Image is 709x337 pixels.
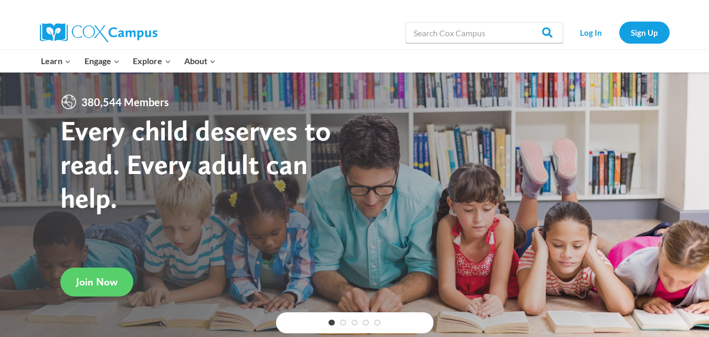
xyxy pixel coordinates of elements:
a: 1 [329,320,335,326]
a: 5 [374,320,380,326]
input: Search Cox Campus [406,22,563,43]
nav: Secondary Navigation [568,22,670,43]
strong: Every child deserves to read. Every adult can help. [60,114,331,214]
span: Learn [41,54,71,68]
a: Log In [568,22,614,43]
a: 3 [352,320,358,326]
nav: Primary Navigation [35,50,223,72]
span: About [184,54,216,68]
a: Sign Up [619,22,670,43]
span: Engage [84,54,120,68]
span: 380,544 Members [77,94,173,110]
img: Cox Campus [40,23,157,42]
span: Join Now [76,275,118,288]
a: Join Now [60,268,133,297]
span: Explore [133,54,171,68]
a: 2 [340,320,346,326]
a: 4 [363,320,369,326]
